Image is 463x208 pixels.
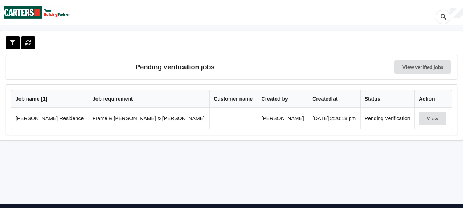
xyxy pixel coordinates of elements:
button: View [419,112,446,125]
td: Pending Verification [360,108,414,129]
img: Carters [4,0,70,24]
td: [DATE] 2:20:18 pm [308,108,360,129]
td: [PERSON_NAME] Residence [11,108,88,129]
th: Job name [ 1 ] [11,90,88,108]
th: Created at [308,90,360,108]
th: Job requirement [88,90,209,108]
a: View [419,115,448,121]
td: Frame & [PERSON_NAME] & [PERSON_NAME] [88,108,209,129]
a: View verified jobs [394,60,451,74]
th: Status [360,90,414,108]
th: Created by [257,90,308,108]
div: User Profile [450,8,463,18]
th: Customer name [209,90,257,108]
td: [PERSON_NAME] [257,108,308,129]
h3: Pending verification jobs [11,60,339,74]
th: Action [414,90,452,108]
